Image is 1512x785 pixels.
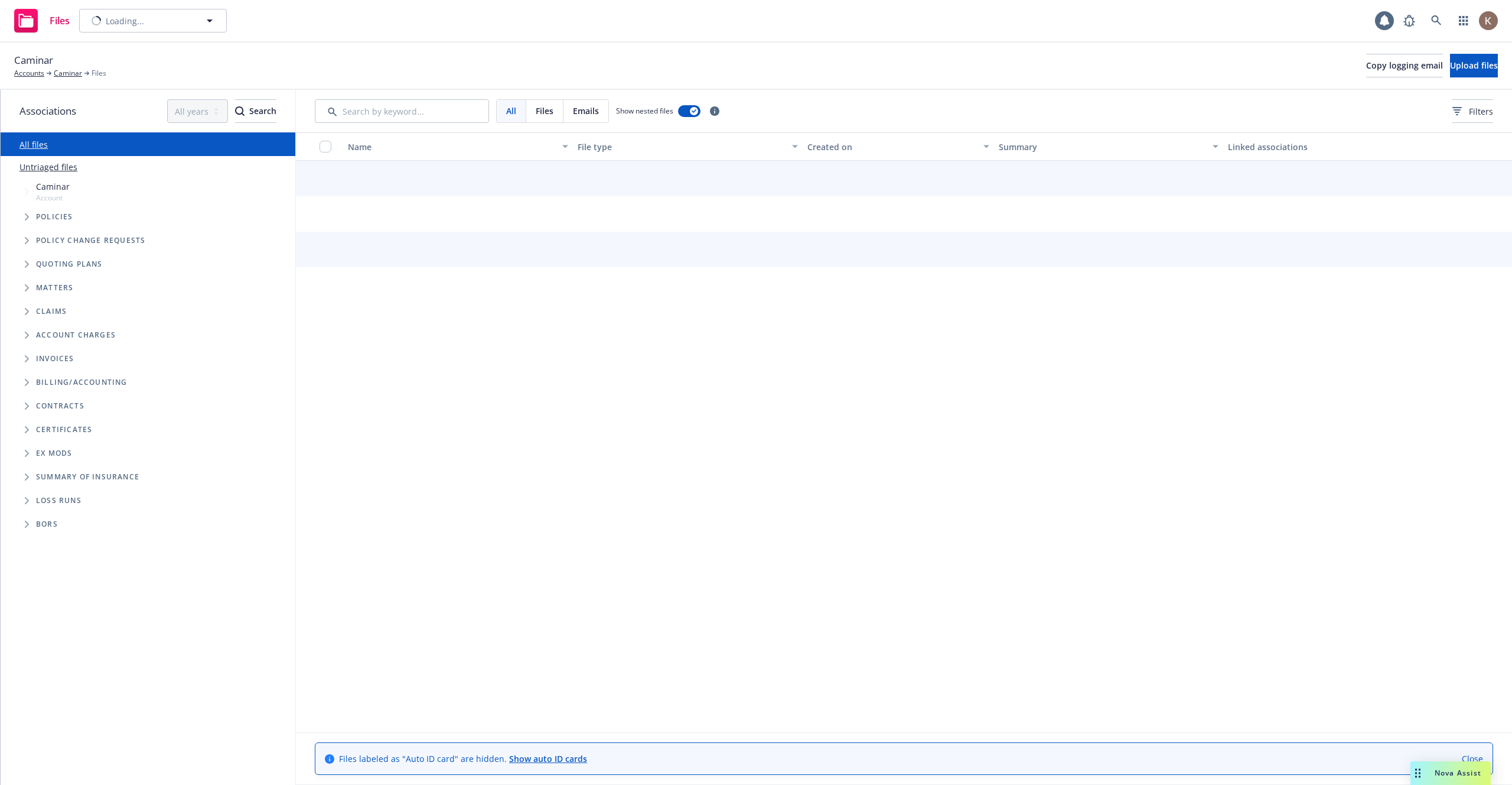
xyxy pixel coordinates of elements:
[315,99,489,123] input: Search by keyword...
[573,132,803,161] button: File type
[36,213,73,220] span: Policies
[1410,761,1425,785] div: Drag to move
[36,497,82,504] span: Loss Runs
[9,4,74,37] a: Files
[573,105,599,117] span: Emails
[235,106,245,116] svg: Search
[1425,9,1448,33] a: Search
[1397,9,1421,33] a: Report a Bug
[36,355,74,362] span: Invoices
[235,99,276,123] button: SearchSearch
[1450,60,1498,71] span: Upload files
[1410,761,1491,785] button: Nova Assist
[36,180,70,193] span: Caminar
[803,132,994,161] button: Created on
[36,284,73,291] span: Matters
[235,100,276,122] div: Search
[36,403,84,410] span: Contracts
[79,9,227,33] button: Loading...
[19,139,48,150] a: All files
[1228,141,1448,153] div: Linked associations
[1452,105,1493,118] span: Filters
[36,450,72,457] span: Ex Mods
[36,237,145,244] span: Policy change requests
[1450,54,1498,77] button: Upload files
[343,132,573,161] button: Name
[36,308,67,315] span: Claims
[36,521,58,528] span: BORs
[54,68,82,79] a: Caminar
[1366,54,1443,77] button: Copy logging email
[14,53,53,68] span: Caminar
[36,426,92,433] span: Certificates
[1,371,295,536] div: Folder Tree Example
[999,141,1206,153] div: Summary
[994,132,1224,161] button: Summary
[1223,132,1453,161] button: Linked associations
[19,161,77,173] a: Untriaged files
[509,753,587,764] a: Show auto ID cards
[348,141,555,153] div: Name
[1435,768,1481,778] span: Nova Assist
[578,141,785,153] div: File type
[1462,752,1483,765] a: Close
[14,68,44,79] a: Accounts
[1,178,295,371] div: Tree Example
[36,193,70,203] span: Account
[36,379,128,386] span: Billing/Accounting
[36,473,139,481] span: Summary of insurance
[807,141,976,153] div: Created on
[1469,105,1493,118] span: Filters
[36,261,103,268] span: Quoting plans
[36,332,116,339] span: Account charges
[616,106,673,116] span: Show nested files
[50,16,70,25] span: Files
[506,105,516,117] span: All
[1366,60,1443,71] span: Copy logging email
[92,68,106,79] span: Files
[320,141,331,153] input: Select all
[1452,99,1493,123] button: Filters
[19,103,76,119] span: Associations
[1479,11,1498,30] img: photo
[339,752,587,765] span: Files labeled as "Auto ID card" are hidden.
[1452,9,1475,33] a: Switch app
[536,105,553,117] span: Files
[106,15,144,27] span: Loading...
